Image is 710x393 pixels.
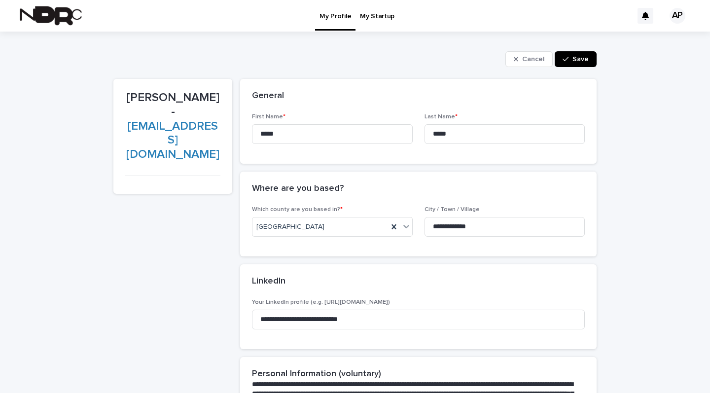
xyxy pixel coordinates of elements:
[252,299,390,305] span: Your LinkedIn profile (e.g. [URL][DOMAIN_NAME])
[522,56,544,63] span: Cancel
[252,207,343,213] span: Which county are you based in?
[126,120,219,161] a: [EMAIL_ADDRESS][DOMAIN_NAME]
[505,51,553,67] button: Cancel
[125,91,220,162] p: [PERSON_NAME] -
[252,114,285,120] span: First Name
[256,222,324,232] span: [GEOGRAPHIC_DATA]
[425,207,480,213] span: City / Town / Village
[670,8,685,24] div: AP
[252,183,344,194] h2: Where are you based?
[572,56,589,63] span: Save
[20,6,82,26] img: fPh53EbzTSOZ76wyQ5GQ
[252,91,284,102] h2: General
[555,51,597,67] button: Save
[252,369,381,380] h2: Personal Information (voluntary)
[425,114,458,120] span: Last Name
[252,276,285,287] h2: LinkedIn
